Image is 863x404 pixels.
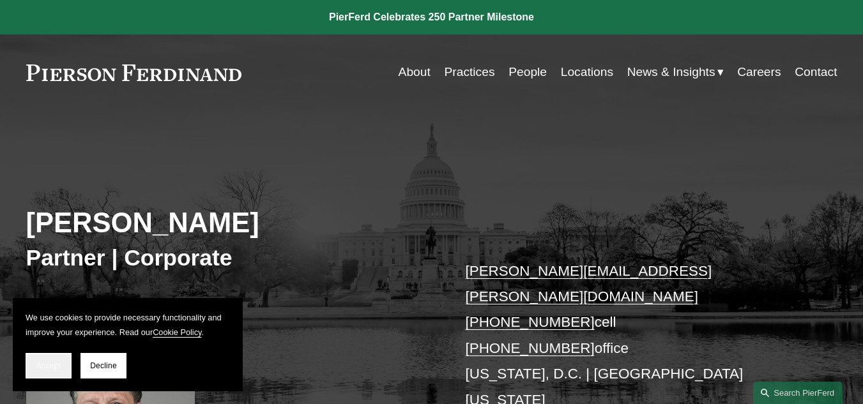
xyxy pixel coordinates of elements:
button: Decline [80,353,126,378]
a: Contact [795,60,837,84]
a: [PHONE_NUMBER] [465,340,594,356]
a: Practices [444,60,494,84]
h3: Partner | Corporate [26,244,432,273]
a: [PHONE_NUMBER] [465,314,594,330]
span: Accept [36,361,61,370]
span: Decline [90,361,117,370]
span: News & Insights [627,61,715,84]
a: Locations [561,60,613,84]
p: We use cookies to provide necessary functionality and improve your experience. Read our . [26,311,230,340]
section: Cookie banner [13,298,243,391]
a: People [508,60,547,84]
a: Cookie Policy [153,327,201,337]
a: [PERSON_NAME][EMAIL_ADDRESS][PERSON_NAME][DOMAIN_NAME] [465,263,712,304]
a: About [399,60,431,84]
a: folder dropdown [627,60,724,84]
a: Search this site [753,382,843,404]
a: Careers [737,60,781,84]
h2: [PERSON_NAME] [26,206,432,240]
button: Accept [26,353,72,378]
